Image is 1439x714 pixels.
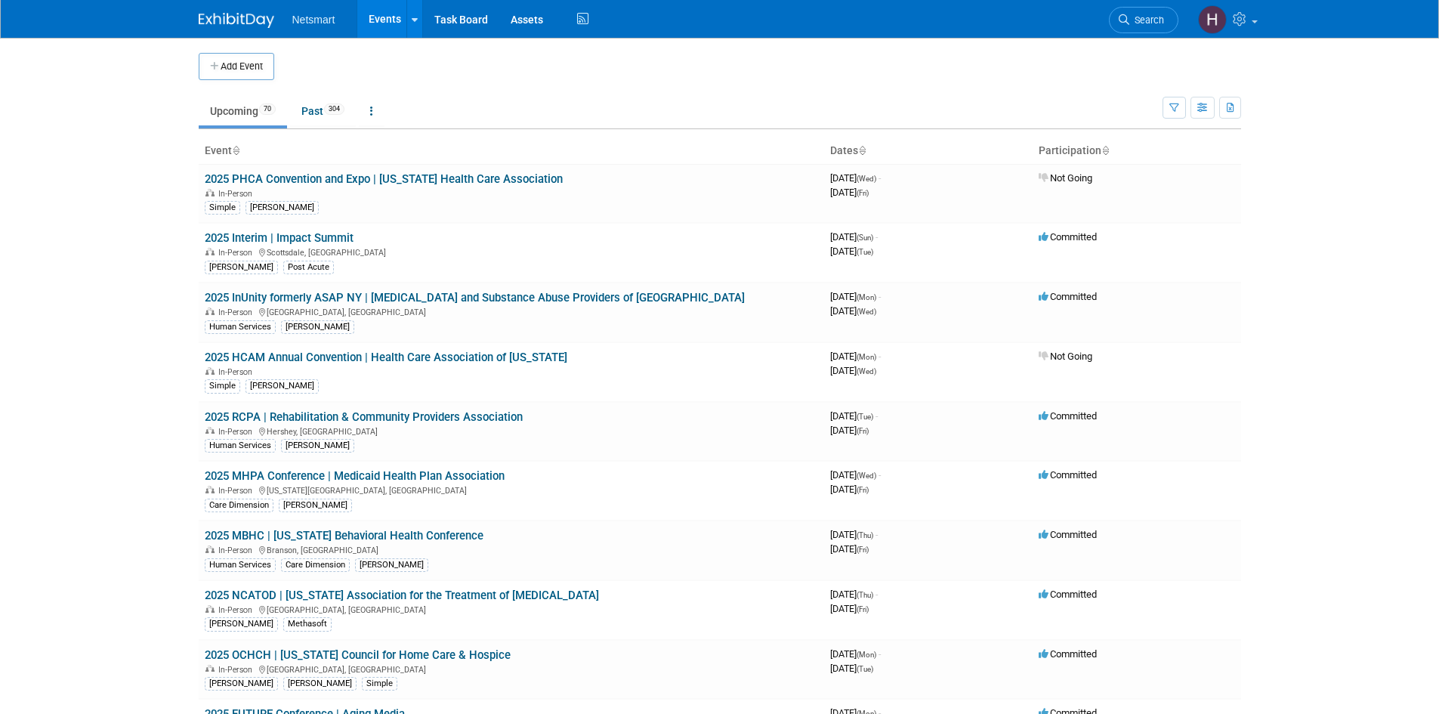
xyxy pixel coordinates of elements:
[879,648,881,660] span: -
[205,308,215,315] img: In-Person Event
[205,231,354,245] a: 2025 Interim | Impact Summit
[824,138,1033,164] th: Dates
[205,486,215,493] img: In-Person Event
[830,305,876,317] span: [DATE]
[205,367,215,375] img: In-Person Event
[199,138,824,164] th: Event
[218,605,257,615] span: In-Person
[879,291,881,302] span: -
[830,589,878,600] span: [DATE]
[1039,351,1092,362] span: Not Going
[879,172,881,184] span: -
[290,97,356,125] a: Past304
[830,231,878,243] span: [DATE]
[281,320,354,334] div: [PERSON_NAME]
[362,677,397,691] div: Simple
[205,546,215,553] img: In-Person Event
[218,367,257,377] span: In-Person
[857,189,869,197] span: (Fri)
[830,543,869,555] span: [DATE]
[245,379,319,393] div: [PERSON_NAME]
[830,425,869,436] span: [DATE]
[218,248,257,258] span: In-Person
[830,648,881,660] span: [DATE]
[205,172,563,186] a: 2025 PHCA Convention and Expo | [US_STATE] Health Care Association
[1033,138,1241,164] th: Participation
[1039,231,1097,243] span: Committed
[830,469,881,481] span: [DATE]
[830,172,881,184] span: [DATE]
[232,144,239,156] a: Sort by Event Name
[199,13,274,28] img: ExhibitDay
[205,469,505,483] a: 2025 MHPA Conference | Medicaid Health Plan Association
[830,246,873,257] span: [DATE]
[279,499,352,512] div: [PERSON_NAME]
[283,261,334,274] div: Post Acute
[875,410,878,422] span: -
[857,427,869,435] span: (Fri)
[857,531,873,539] span: (Thu)
[205,439,276,453] div: Human Services
[830,351,881,362] span: [DATE]
[324,104,344,115] span: 304
[875,231,878,243] span: -
[205,189,215,196] img: In-Person Event
[218,308,257,317] span: In-Person
[1109,7,1178,33] a: Search
[205,291,745,304] a: 2025 InUnity formerly ASAP NY | [MEDICAL_DATA] and Substance Abuse Providers of [GEOGRAPHIC_DATA]
[218,427,257,437] span: In-Person
[205,320,276,334] div: Human Services
[830,365,876,376] span: [DATE]
[205,379,240,393] div: Simple
[205,648,511,662] a: 2025 OCHCH | [US_STATE] Council for Home Care & Hospice
[355,558,428,572] div: [PERSON_NAME]
[857,486,869,494] span: (Fri)
[281,439,354,453] div: [PERSON_NAME]
[199,53,274,80] button: Add Event
[857,233,873,242] span: (Sun)
[205,484,818,496] div: [US_STATE][GEOGRAPHIC_DATA], [GEOGRAPHIC_DATA]
[830,410,878,422] span: [DATE]
[857,665,873,673] span: (Tue)
[205,603,818,615] div: [GEOGRAPHIC_DATA], [GEOGRAPHIC_DATA]
[205,529,483,542] a: 2025 MBHC | [US_STATE] Behavioral Health Conference
[1039,469,1097,481] span: Committed
[245,201,319,215] div: [PERSON_NAME]
[1129,14,1164,26] span: Search
[1039,410,1097,422] span: Committed
[830,663,873,674] span: [DATE]
[857,248,873,256] span: (Tue)
[858,144,866,156] a: Sort by Start Date
[205,305,818,317] div: [GEOGRAPHIC_DATA], [GEOGRAPHIC_DATA]
[199,97,287,125] a: Upcoming70
[205,425,818,437] div: Hershey, [GEOGRAPHIC_DATA]
[1039,172,1092,184] span: Not Going
[205,351,567,364] a: 2025 HCAM Annual Convention | Health Care Association of [US_STATE]
[205,543,818,555] div: Branson, [GEOGRAPHIC_DATA]
[879,351,881,362] span: -
[218,486,257,496] span: In-Person
[857,175,876,183] span: (Wed)
[205,605,215,613] img: In-Person Event
[205,665,215,672] img: In-Person Event
[879,469,881,481] span: -
[218,546,257,555] span: In-Person
[830,187,869,198] span: [DATE]
[292,14,335,26] span: Netsmart
[205,589,599,602] a: 2025 NCATOD | [US_STATE] Association for the Treatment of [MEDICAL_DATA]
[205,558,276,572] div: Human Services
[875,529,878,540] span: -
[259,104,276,115] span: 70
[857,353,876,361] span: (Mon)
[205,246,818,258] div: Scottsdale, [GEOGRAPHIC_DATA]
[1198,5,1227,34] img: Hannah Norsworthy
[830,603,869,614] span: [DATE]
[205,663,818,675] div: [GEOGRAPHIC_DATA], [GEOGRAPHIC_DATA]
[205,410,523,424] a: 2025 RCPA | Rehabilitation & Community Providers Association
[205,677,278,691] div: [PERSON_NAME]
[1039,648,1097,660] span: Committed
[283,617,332,631] div: Methasoft
[1039,291,1097,302] span: Committed
[205,427,215,434] img: In-Person Event
[830,484,869,495] span: [DATE]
